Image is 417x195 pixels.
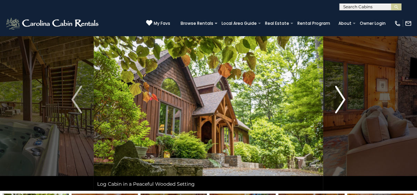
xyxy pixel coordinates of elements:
a: Local Area Guide [218,19,260,28]
img: White-1-2.png [5,17,101,30]
img: phone-regular-white.png [394,20,401,27]
img: mail-regular-white.png [405,20,412,27]
div: Log Cabin in a Peaceful Wooded Setting [94,177,323,191]
button: Previous [60,8,94,191]
a: Rental Program [294,19,334,28]
a: My Favs [146,20,170,27]
button: Next [323,8,358,191]
img: arrow [335,86,345,113]
a: Browse Rentals [177,19,217,28]
img: arrow [71,86,82,113]
a: Real Estate [262,19,293,28]
span: My Favs [154,20,170,27]
a: Owner Login [356,19,389,28]
a: About [335,19,355,28]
